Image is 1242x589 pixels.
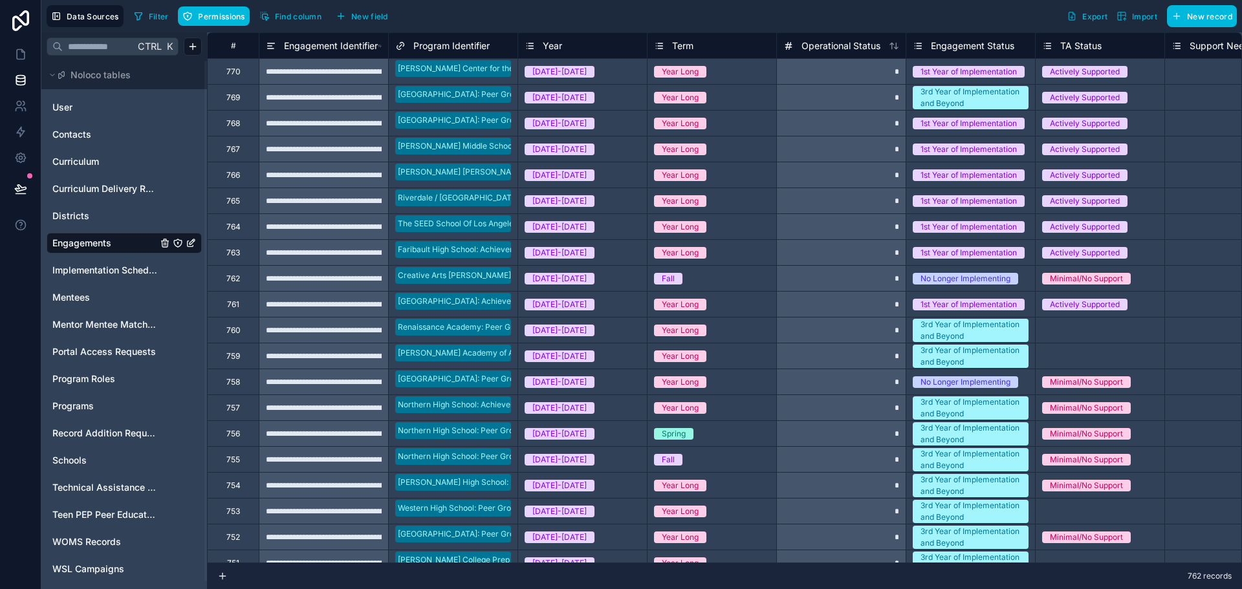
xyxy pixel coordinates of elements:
[662,299,699,310] div: Year Long
[52,182,157,195] a: Curriculum Delivery Records
[921,552,1021,575] div: 3rd Year of Implementation and Beyond
[47,66,194,84] button: Noloco tables
[52,508,157,521] a: Teen PEP Peer Educator Enrollment
[413,39,490,52] span: Program Identifier
[921,396,1021,420] div: 3rd Year of Implementation and Beyond
[921,195,1017,207] div: 1st Year of Implementation
[662,66,699,78] div: Year Long
[52,264,157,277] a: Implementation Schedule
[398,63,656,74] div: [PERSON_NAME] Center for the Arts - PS #41: Achievement Mentoring
[398,140,658,152] div: [PERSON_NAME] Middle School: Peer Group Connection Middle School
[662,428,686,440] div: Spring
[1050,428,1123,440] div: Minimal/No Support
[921,526,1021,549] div: 3rd Year of Implementation and Beyond
[47,314,202,335] div: Mentor Mentee Match Requests
[662,506,699,517] div: Year Long
[52,101,157,114] a: User
[1050,247,1120,259] div: Actively Supported
[47,260,202,281] div: Implementation Schedule
[921,319,1021,342] div: 3rd Year of Implementation and Beyond
[47,504,202,525] div: Teen PEP Peer Educator Enrollment
[532,376,587,388] div: [DATE]-[DATE]
[178,6,254,26] a: Permissions
[532,402,587,414] div: [DATE]-[DATE]
[331,6,393,26] button: New field
[398,451,613,462] div: Northern High School: Peer Group Connection High School
[921,500,1021,523] div: 3rd Year of Implementation and Beyond
[52,318,157,331] a: Mentor Mentee Match Requests
[226,248,240,258] div: 763
[47,287,202,308] div: Mentees
[226,273,240,284] div: 762
[662,480,699,491] div: Year Long
[532,66,587,78] div: [DATE]-[DATE]
[662,376,699,388] div: Year Long
[398,114,621,126] div: [GEOGRAPHIC_DATA]: Peer Group Connection Middle School
[226,144,240,155] div: 767
[47,531,202,552] div: WOMS Records
[662,531,699,543] div: Year Long
[398,425,613,436] div: Northern High School: Peer Group Connection High School
[1050,402,1123,414] div: Minimal/No Support
[71,69,131,81] span: Noloco tables
[226,67,241,77] div: 770
[532,299,587,310] div: [DATE]-[DATE]
[52,535,157,548] a: WOMS Records
[226,429,240,439] div: 756
[227,299,239,310] div: 761
[662,169,699,181] div: Year Long
[47,477,202,498] div: Technical Assistance Logs
[226,118,240,129] div: 768
[47,5,124,27] button: Data Sources
[1082,12,1107,21] span: Export
[662,325,699,336] div: Year Long
[1050,531,1123,543] div: Minimal/No Support
[532,350,587,362] div: [DATE]-[DATE]
[532,221,587,233] div: [DATE]-[DATE]
[198,12,245,21] span: Permissions
[398,528,613,540] div: [GEOGRAPHIC_DATA]: Peer Group Connection High School
[52,372,115,385] span: Program Roles
[398,89,613,100] div: [GEOGRAPHIC_DATA]: Peer Group Connection High School
[398,477,642,488] div: [PERSON_NAME] High School: Peer Group Connection High School
[165,42,174,51] span: K
[398,295,569,307] div: [GEOGRAPHIC_DATA]: Achievement Mentoring
[921,273,1010,284] div: No Longer Implementing
[52,155,157,168] a: Curriculum
[149,12,169,21] span: Filter
[662,247,699,259] div: Year Long
[52,481,157,494] a: Technical Assistance Logs
[921,247,1017,259] div: 1st Year of Implementation
[351,12,388,21] span: New field
[532,144,587,155] div: [DATE]-[DATE]
[47,396,202,416] div: Programs
[226,532,240,542] div: 752
[47,559,202,579] div: WSL Campaigns
[47,151,202,172] div: Curriculum
[226,480,241,491] div: 754
[662,144,699,155] div: Year Long
[52,345,156,358] span: Portal Access Requests
[178,6,249,26] button: Permissions
[398,270,674,281] div: Creative Arts [PERSON_NAME][GEOGRAPHIC_DATA]: [GEOGRAPHIC_DATA]
[921,376,1010,388] div: No Longer Implementing
[255,6,326,26] button: Find column
[921,118,1017,129] div: 1st Year of Implementation
[398,321,617,333] div: Renaissance Academy: Peer Group Connection High School
[226,222,241,232] div: 764
[921,86,1021,109] div: 3rd Year of Implementation and Beyond
[1188,571,1232,581] span: 762 records
[226,170,240,180] div: 766
[921,144,1017,155] div: 1st Year of Implementation
[1050,221,1120,233] div: Actively Supported
[47,97,202,118] div: User
[1050,66,1120,78] div: Actively Supported
[532,195,587,207] div: [DATE]-[DATE]
[52,427,157,440] a: Record Addition Requests
[52,128,91,141] span: Contacts
[129,6,173,26] button: Filter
